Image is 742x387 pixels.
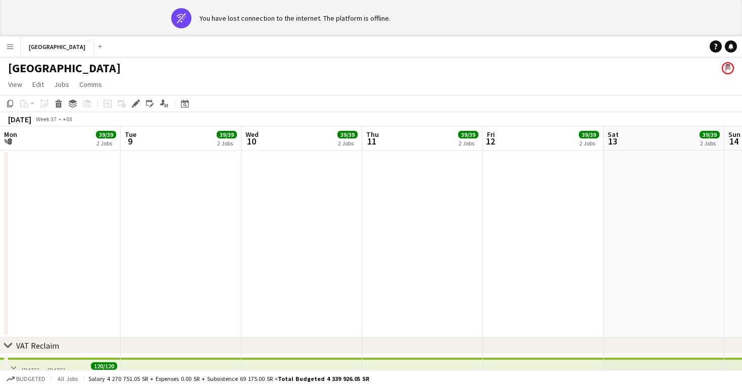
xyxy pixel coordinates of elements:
span: Sun [728,130,740,139]
a: Edit [28,78,48,91]
span: 39/39 [579,131,599,138]
span: 8 [3,135,17,147]
div: +03 [63,115,72,123]
span: 39/39 [458,131,478,138]
span: 9 [123,135,136,147]
div: You have lost connection to the internet. The platform is offline. [200,14,390,23]
span: Thu [366,130,379,139]
a: Comms [75,78,106,91]
span: Sat [608,130,619,139]
button: [GEOGRAPHIC_DATA] [21,37,94,57]
button: Budgeted [5,373,47,384]
span: Budgeted [16,375,45,382]
span: 39/39 [96,131,116,138]
h1: [GEOGRAPHIC_DATA] [8,61,121,76]
div: 2 Jobs [579,139,599,147]
span: 39/39 [337,131,358,138]
div: 2 Jobs [700,139,719,147]
span: 11 [365,135,379,147]
span: Edit [32,80,44,89]
div: [DATE] → [DATE] [22,366,65,374]
span: Wed [245,130,259,139]
div: 2 Jobs [459,139,478,147]
span: Tue [125,130,136,139]
app-user-avatar: Assaf Alassaf [722,62,734,74]
div: 2 Jobs [96,139,116,147]
span: 10 [244,135,259,147]
a: View [4,78,26,91]
span: 13 [606,135,619,147]
span: All jobs [56,375,80,382]
span: Comms [79,80,102,89]
span: View [8,80,22,89]
div: [DATE] [8,114,31,124]
div: VAT Reclaim [16,341,59,351]
span: Week 37 [33,115,59,123]
span: Total Budgeted 4 339 926.05 SR [278,375,369,382]
span: Fri [487,130,495,139]
a: Jobs [50,78,73,91]
span: 14 [727,135,740,147]
span: 12 [485,135,495,147]
div: 2 Jobs [217,139,236,147]
span: 39/39 [217,131,237,138]
span: Jobs [54,80,69,89]
div: 2 Jobs [338,139,357,147]
span: Mon [4,130,17,139]
span: 120/120 [91,362,117,370]
span: 39/39 [700,131,720,138]
div: Salary 4 270 751.05 SR + Expenses 0.00 SR + Subsistence 69 175.00 SR = [88,375,369,382]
